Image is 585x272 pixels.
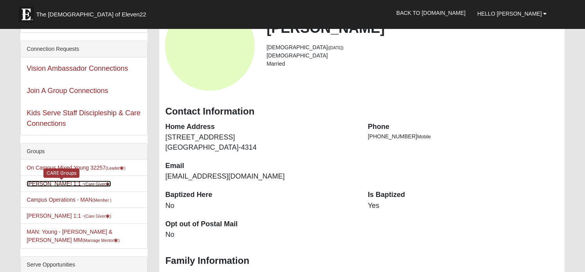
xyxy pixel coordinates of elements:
[84,214,111,218] small: (Care Giver )
[27,87,108,95] a: Join A Group Connections
[328,45,344,50] small: ([DATE])
[165,122,356,132] dt: Home Address
[165,161,356,171] dt: Email
[165,106,558,117] h3: Contact Information
[43,168,79,177] div: CARE Groups
[165,201,356,211] dd: No
[368,190,559,200] dt: Is Baptized
[368,132,559,141] li: [PHONE_NUMBER]
[165,132,356,152] dd: [STREET_ADDRESS] [GEOGRAPHIC_DATA]-4314
[417,134,431,140] span: Mobile
[165,190,356,200] dt: Baptized Here
[165,255,558,267] h3: Family Information
[266,52,558,60] li: [DEMOGRAPHIC_DATA]
[27,64,128,72] a: Vision Ambassador Connections
[165,219,356,229] dt: Opt out of Postal Mail
[391,3,472,23] a: Back to [DOMAIN_NAME]
[14,3,171,22] a: The [DEMOGRAPHIC_DATA] of Eleven22
[21,143,147,160] div: Groups
[368,201,559,211] dd: Yes
[27,213,111,219] a: [PERSON_NAME] 1:1 -(Care Giver)
[165,230,356,240] dd: No
[266,43,558,52] li: [DEMOGRAPHIC_DATA]
[36,11,146,18] span: The [DEMOGRAPHIC_DATA] of Eleven22
[21,41,147,57] div: Connection Requests
[84,182,111,186] small: (Care Giver )
[27,109,140,127] a: Kids Serve Staff Discipleship & Care Connections
[165,172,356,182] dd: [EMAIL_ADDRESS][DOMAIN_NAME]
[368,122,559,132] dt: Phone
[92,198,111,202] small: (Member )
[27,229,119,243] a: MAN: Young - [PERSON_NAME] & [PERSON_NAME] MM(Marriage Mentor)
[165,1,255,91] a: View Fullsize Photo
[27,181,111,187] a: [PERSON_NAME] 1:1 -(Care Giver)
[106,166,126,170] small: (Leader )
[266,60,558,68] li: Married
[472,4,553,23] a: Hello [PERSON_NAME]
[18,7,34,22] img: Eleven22 logo
[27,165,125,171] a: On Campus Mixed Young 32257(Leader)
[477,11,542,17] span: Hello [PERSON_NAME]
[27,197,111,203] a: Campus Operations - MAN(Member )
[83,238,120,243] small: (Marriage Mentor )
